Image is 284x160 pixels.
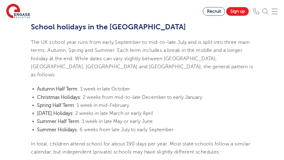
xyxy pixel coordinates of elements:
[272,8,278,15] img: Mobile Menu
[80,95,203,100] span: : 2 weeks from mid-to-late December to early January
[37,86,78,92] b: Autumn Half Term
[31,141,251,155] span: In total, children attend school for about 190 days per year. Most state schools follow a similar...
[6,4,30,19] img: Engage Education
[31,23,186,31] b: School holidays in the [GEOGRAPHIC_DATA]
[226,7,249,16] a: Sign up
[37,111,73,116] b: [DATE] Holidays
[73,111,153,116] span: : 2 weeks in late March or early April
[253,8,259,15] img: Phone
[31,40,250,53] span: The UK school year runs from early September to mid-to-late July and is split into three main ter...
[203,7,225,16] a: Recruit
[74,103,130,108] span: : 1 week in mid-February
[207,9,221,14] span: Recruit
[37,127,77,133] b: Summer Holidays
[37,119,80,124] b: Summer Half Term
[37,103,74,108] b: Spring Half Term
[262,8,269,15] img: Search
[31,48,253,78] span: Each term includes a break in the middle and a longer holiday at the end. While dates can vary sl...
[37,95,80,100] b: Christmas Holidays
[77,127,174,133] span: : 6 weeks from late July to early September
[80,119,153,124] span: : 1 week in late May or early June
[78,86,130,92] span: : 1 week in late October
